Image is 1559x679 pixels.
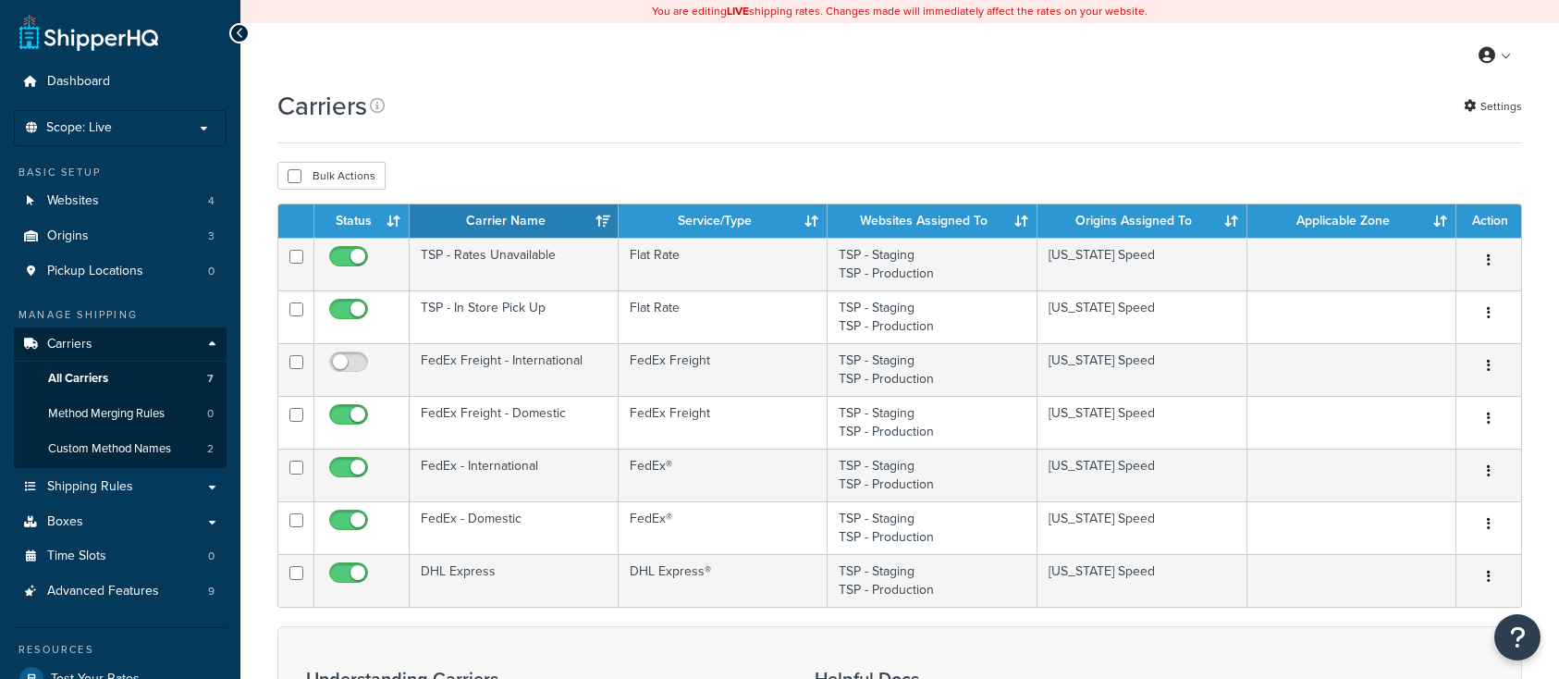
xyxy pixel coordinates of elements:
[14,184,227,218] a: Websites 4
[619,554,828,607] td: DHL Express®
[828,396,1037,449] td: TSP - Staging TSP - Production
[14,470,227,504] a: Shipping Rules
[1247,204,1456,238] th: Applicable Zone: activate to sort column ascending
[1037,290,1247,343] td: [US_STATE] Speed
[46,120,112,136] span: Scope: Live
[619,343,828,396] td: FedEx Freight
[1037,343,1247,396] td: [US_STATE] Speed
[14,362,227,396] li: All Carriers
[47,514,83,530] span: Boxes
[48,441,171,457] span: Custom Method Names
[14,165,227,180] div: Basic Setup
[48,371,108,387] span: All Carriers
[14,307,227,323] div: Manage Shipping
[47,264,143,279] span: Pickup Locations
[828,343,1037,396] td: TSP - Staging TSP - Production
[47,193,99,209] span: Websites
[619,238,828,290] td: Flat Rate
[619,501,828,554] td: FedEx®
[47,549,106,564] span: Time Slots
[14,327,227,362] a: Carriers
[14,254,227,289] a: Pickup Locations 0
[410,238,619,290] td: TSP - Rates Unavailable
[14,397,227,431] li: Method Merging Rules
[207,406,214,422] span: 0
[14,219,227,253] li: Origins
[410,396,619,449] td: FedEx Freight - Domestic
[14,432,227,466] li: Custom Method Names
[410,204,619,238] th: Carrier Name: activate to sort column ascending
[619,204,828,238] th: Service/Type: activate to sort column ascending
[14,642,227,658] div: Resources
[14,539,227,574] a: Time Slots 0
[14,574,227,609] li: Advanced Features
[1037,396,1247,449] td: [US_STATE] Speed
[47,74,110,90] span: Dashboard
[828,449,1037,501] td: TSP - Staging TSP - Production
[208,228,215,244] span: 3
[410,343,619,396] td: FedEx Freight - International
[14,254,227,289] li: Pickup Locations
[208,264,215,279] span: 0
[14,327,227,468] li: Carriers
[14,362,227,396] a: All Carriers 7
[410,449,619,501] td: FedEx - International
[14,397,227,431] a: Method Merging Rules 0
[410,554,619,607] td: DHL Express
[1037,204,1247,238] th: Origins Assigned To: activate to sort column ascending
[314,204,410,238] th: Status: activate to sort column ascending
[14,539,227,574] li: Time Slots
[1037,554,1247,607] td: [US_STATE] Speed
[828,501,1037,554] td: TSP - Staging TSP - Production
[47,228,89,244] span: Origins
[1464,93,1522,119] a: Settings
[828,290,1037,343] td: TSP - Staging TSP - Production
[727,3,749,19] b: LIVE
[14,219,227,253] a: Origins 3
[1456,204,1521,238] th: Action
[1037,501,1247,554] td: [US_STATE] Speed
[1037,238,1247,290] td: [US_STATE] Speed
[208,584,215,599] span: 9
[19,14,158,51] a: ShipperHQ Home
[619,290,828,343] td: Flat Rate
[207,441,214,457] span: 2
[1494,614,1541,660] button: Open Resource Center
[47,337,92,352] span: Carriers
[828,204,1037,238] th: Websites Assigned To: activate to sort column ascending
[208,193,215,209] span: 4
[14,432,227,466] a: Custom Method Names 2
[1037,449,1247,501] td: [US_STATE] Speed
[828,554,1037,607] td: TSP - Staging TSP - Production
[410,290,619,343] td: TSP - In Store Pick Up
[14,184,227,218] li: Websites
[48,406,165,422] span: Method Merging Rules
[619,396,828,449] td: FedEx Freight
[14,574,227,609] a: Advanced Features 9
[277,162,386,190] button: Bulk Actions
[14,65,227,99] a: Dashboard
[410,501,619,554] td: FedEx - Domestic
[207,371,214,387] span: 7
[828,238,1037,290] td: TSP - Staging TSP - Production
[14,505,227,539] a: Boxes
[619,449,828,501] td: FedEx®
[47,479,133,495] span: Shipping Rules
[47,584,159,599] span: Advanced Features
[208,549,215,564] span: 0
[277,88,367,124] h1: Carriers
